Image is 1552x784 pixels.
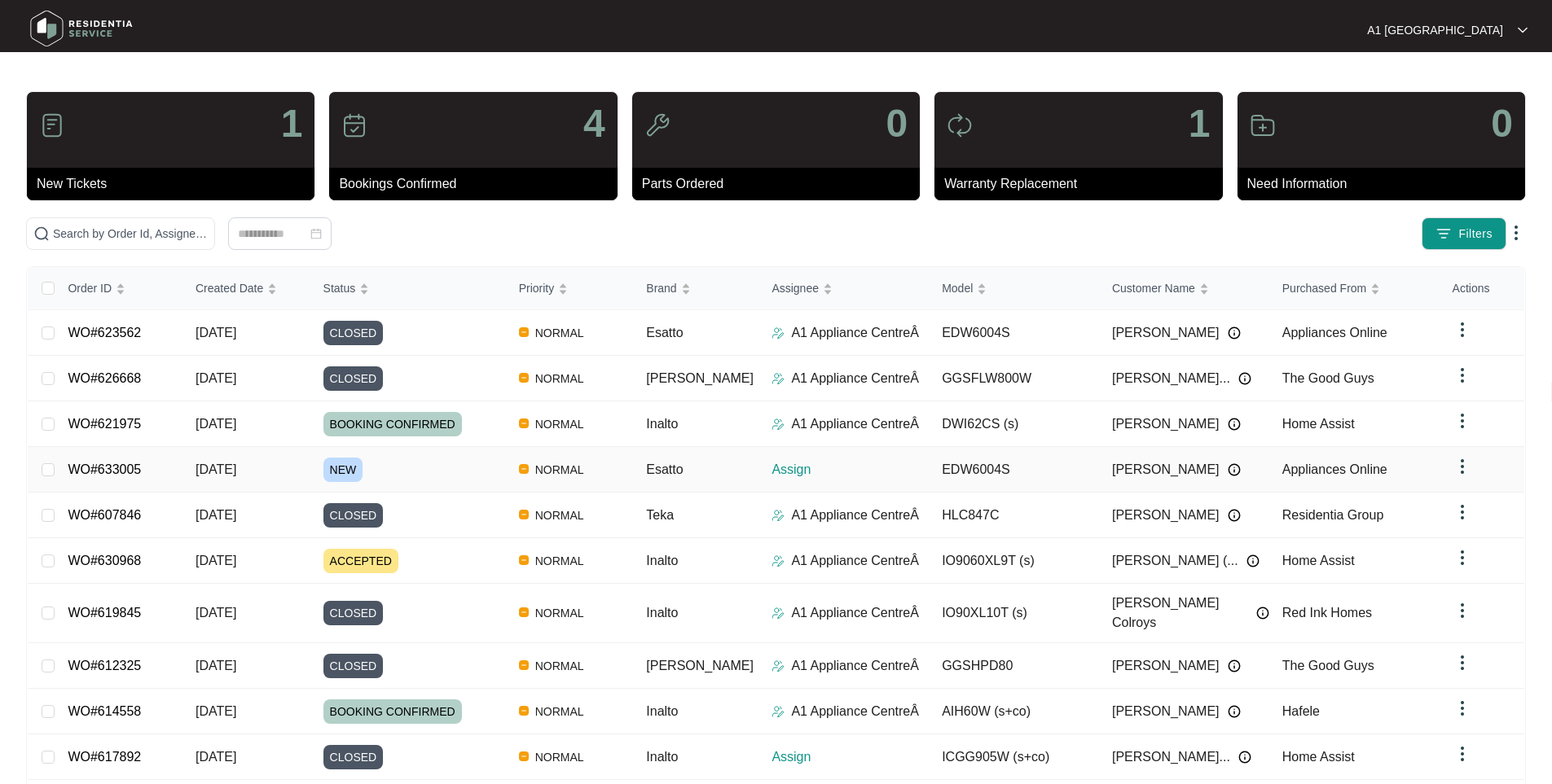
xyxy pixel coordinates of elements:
img: Info icon [1228,463,1241,476]
span: [DATE] [196,750,236,764]
img: Info icon [1228,326,1241,339]
img: Vercel Logo [519,510,529,519]
img: dropdown arrow [1453,411,1472,431]
span: [DATE] [196,659,236,672]
span: Home Assist [1282,750,1355,764]
img: Assigner Icon [772,326,785,339]
span: Assignee [772,279,819,297]
img: Vercel Logo [519,418,529,428]
span: [DATE] [196,508,236,522]
span: Inalto [646,606,678,620]
img: dropdown arrow [1518,26,1528,34]
img: dropdown arrow [1453,366,1472,385]
p: 1 [1189,104,1211,143]
span: Appliances Online [1282,326,1387,339]
span: Purchased From [1282,279,1366,297]
p: Assign [772,747,929,767]
img: Assigner Icon [772,705,785,718]
p: A1 Appliance CentreÂ [791,551,919,571]
img: Info icon [1228,418,1241,431]
span: [PERSON_NAME] [646,371,754,385]
img: Info icon [1228,705,1241,718]
span: The Good Guys [1282,371,1374,385]
span: CLOSED [323,745,384,769]
img: Info icon [1228,509,1241,522]
a: WO#633005 [68,462,141,476]
th: Actions [1440,267,1524,310]
span: Order ID [68,279,112,297]
span: BOOKING CONFIRMED [323,699,462,724]
a: WO#619845 [68,606,141,620]
td: IO9060XL9T (s) [929,538,1099,584]
img: Vercel Logo [519,464,529,474]
img: dropdown arrow [1453,653,1472,672]
img: Vercel Logo [519,373,529,383]
img: Vercel Logo [519,555,529,565]
span: Status [323,279,356,297]
span: [PERSON_NAME] Colroys [1112,593,1248,633]
span: [DATE] [196,417,236,431]
span: Priority [519,279,555,297]
span: Inalto [646,417,678,431]
th: Status [310,267,506,310]
span: CLOSED [323,503,384,528]
span: [PERSON_NAME] [1112,506,1220,525]
p: New Tickets [37,174,314,194]
a: WO#630968 [68,554,141,567]
img: dropdown arrow [1453,699,1472,718]
th: Brand [633,267,758,310]
th: Order ID [55,267,182,310]
a: WO#607846 [68,508,141,522]
span: NORMAL [529,551,591,571]
th: Purchased From [1269,267,1440,310]
span: Model [942,279,973,297]
span: NORMAL [529,603,591,623]
img: Vercel Logo [519,751,529,761]
span: [DATE] [196,606,236,620]
td: EDW6004S [929,447,1099,493]
span: Home Assist [1282,554,1355,567]
p: 0 [886,104,908,143]
span: Inalto [646,554,678,567]
span: CLOSED [323,321,384,345]
img: Vercel Logo [519,706,529,716]
span: ACCEPTED [323,549,398,573]
img: dropdown arrow [1453,744,1472,764]
th: Assignee [758,267,929,310]
span: [PERSON_NAME] [1112,414,1220,434]
span: NEW [323,458,363,482]
span: Home Assist [1282,417,1355,431]
span: NORMAL [529,656,591,676]
a: WO#626668 [68,371,141,385]
span: Teka [646,508,674,522]
img: icon [39,112,65,138]
span: CLOSED [323,601,384,625]
p: Warranty Replacement [944,174,1222,194]
img: dropdown arrow [1453,502,1472,522]
th: Model [929,267,1099,310]
td: GGSFLW800W [929,356,1099,401]
span: Esatto [646,462,683,476]
span: CLOSED [323,366,384,391]
span: NORMAL [529,506,591,525]
a: WO#623562 [68,326,141,339]
p: Parts Ordered [642,174,920,194]
img: icon [1250,112,1276,138]
a: WO#617892 [68,750,141,764]
p: 0 [1491,104,1513,143]
span: [PERSON_NAME]... [1112,747,1230,767]
p: A1 Appliance CentreÂ [791,323,919,343]
span: [DATE] [196,462,236,476]
img: icon [644,112,670,138]
img: residentia service logo [24,4,138,53]
th: Customer Name [1099,267,1269,310]
img: Info icon [1228,659,1241,672]
img: filter icon [1435,226,1452,242]
span: [DATE] [196,704,236,718]
a: WO#614558 [68,704,141,718]
span: Hafele [1282,704,1320,718]
img: Assigner Icon [772,509,785,522]
img: Assigner Icon [772,372,785,385]
span: [PERSON_NAME] (... [1112,551,1238,571]
span: [PERSON_NAME]... [1112,369,1230,388]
